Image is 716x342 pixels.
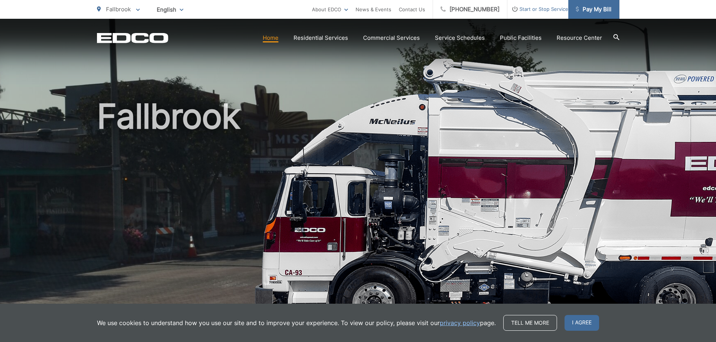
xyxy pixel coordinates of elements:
a: Residential Services [294,33,348,42]
a: About EDCO [312,5,348,14]
span: English [151,3,189,16]
p: We use cookies to understand how you use our site and to improve your experience. To view our pol... [97,318,496,327]
span: Fallbrook [106,6,131,13]
span: I agree [565,315,599,331]
a: Contact Us [399,5,425,14]
h1: Fallbrook [97,98,619,335]
a: privacy policy [440,318,480,327]
a: Public Facilities [500,33,542,42]
span: Pay My Bill [576,5,612,14]
a: Commercial Services [363,33,420,42]
a: Tell me more [503,315,557,331]
a: Service Schedules [435,33,485,42]
a: Resource Center [557,33,602,42]
a: News & Events [356,5,391,14]
a: Home [263,33,279,42]
a: EDCD logo. Return to the homepage. [97,33,168,43]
